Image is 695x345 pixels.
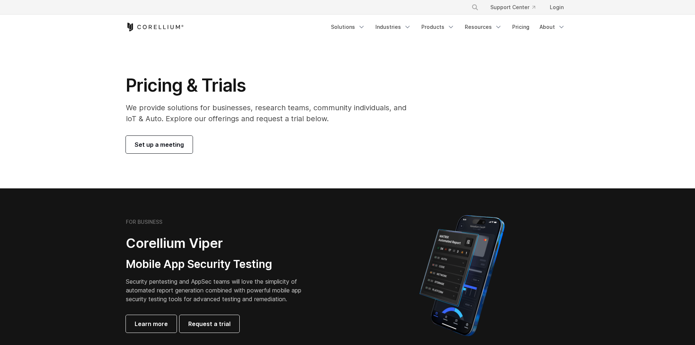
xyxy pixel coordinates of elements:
h3: Mobile App Security Testing [126,257,313,271]
a: Request a trial [179,315,239,333]
a: Login [544,1,569,14]
span: Request a trial [188,319,231,328]
p: Security pentesting and AppSec teams will love the simplicity of automated report generation comb... [126,277,313,303]
div: Navigation Menu [327,20,569,34]
a: Resources [460,20,506,34]
h2: Corellium Viper [126,235,313,252]
a: Set up a meeting [126,136,193,153]
a: Industries [371,20,416,34]
span: Set up a meeting [135,140,184,149]
a: Corellium Home [126,23,184,31]
a: Solutions [327,20,370,34]
a: Support Center [484,1,541,14]
a: About [535,20,569,34]
h6: FOR BUSINESS [126,219,162,225]
a: Learn more [126,315,177,333]
button: Search [468,1,482,14]
img: Corellium MATRIX automated report on iPhone showing app vulnerability test results across securit... [407,212,517,340]
p: We provide solutions for businesses, research teams, community individuals, and IoT & Auto. Explo... [126,102,417,124]
h1: Pricing & Trials [126,74,417,96]
div: Navigation Menu [463,1,569,14]
a: Products [417,20,459,34]
a: Pricing [508,20,534,34]
span: Learn more [135,319,168,328]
